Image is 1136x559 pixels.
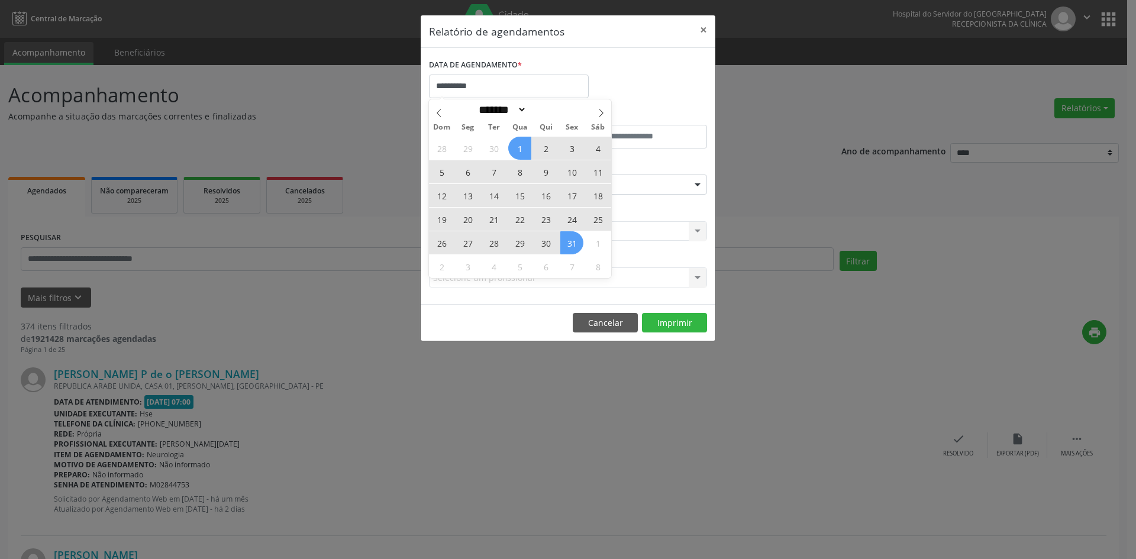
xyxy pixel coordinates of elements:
[456,137,479,160] span: Setembro 29, 2025
[573,313,638,333] button: Cancelar
[533,124,559,131] span: Qui
[430,255,453,278] span: Novembro 2, 2025
[456,160,479,183] span: Outubro 6, 2025
[571,106,707,125] label: ATÉ
[456,255,479,278] span: Novembro 3, 2025
[430,184,453,207] span: Outubro 12, 2025
[482,231,505,254] span: Outubro 28, 2025
[559,124,585,131] span: Sex
[430,160,453,183] span: Outubro 5, 2025
[455,124,481,131] span: Seg
[508,137,531,160] span: Outubro 1, 2025
[430,231,453,254] span: Outubro 26, 2025
[534,160,557,183] span: Outubro 9, 2025
[527,104,566,116] input: Year
[429,124,455,131] span: Dom
[642,313,707,333] button: Imprimir
[534,137,557,160] span: Outubro 2, 2025
[508,255,531,278] span: Novembro 5, 2025
[534,208,557,231] span: Outubro 23, 2025
[560,231,583,254] span: Outubro 31, 2025
[430,137,453,160] span: Setembro 28, 2025
[586,184,609,207] span: Outubro 18, 2025
[481,124,507,131] span: Ter
[507,124,533,131] span: Qua
[429,24,564,39] h5: Relatório de agendamentos
[456,231,479,254] span: Outubro 27, 2025
[534,255,557,278] span: Novembro 6, 2025
[586,137,609,160] span: Outubro 4, 2025
[692,15,715,44] button: Close
[430,208,453,231] span: Outubro 19, 2025
[482,208,505,231] span: Outubro 21, 2025
[456,208,479,231] span: Outubro 20, 2025
[456,184,479,207] span: Outubro 13, 2025
[560,184,583,207] span: Outubro 17, 2025
[482,160,505,183] span: Outubro 7, 2025
[586,208,609,231] span: Outubro 25, 2025
[475,104,527,116] select: Month
[482,255,505,278] span: Novembro 4, 2025
[560,208,583,231] span: Outubro 24, 2025
[429,56,522,75] label: DATA DE AGENDAMENTO
[585,124,611,131] span: Sáb
[508,184,531,207] span: Outubro 15, 2025
[586,231,609,254] span: Novembro 1, 2025
[560,160,583,183] span: Outubro 10, 2025
[508,231,531,254] span: Outubro 29, 2025
[534,184,557,207] span: Outubro 16, 2025
[508,160,531,183] span: Outubro 8, 2025
[586,255,609,278] span: Novembro 8, 2025
[482,137,505,160] span: Setembro 30, 2025
[534,231,557,254] span: Outubro 30, 2025
[586,160,609,183] span: Outubro 11, 2025
[508,208,531,231] span: Outubro 22, 2025
[482,184,505,207] span: Outubro 14, 2025
[560,255,583,278] span: Novembro 7, 2025
[560,137,583,160] span: Outubro 3, 2025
